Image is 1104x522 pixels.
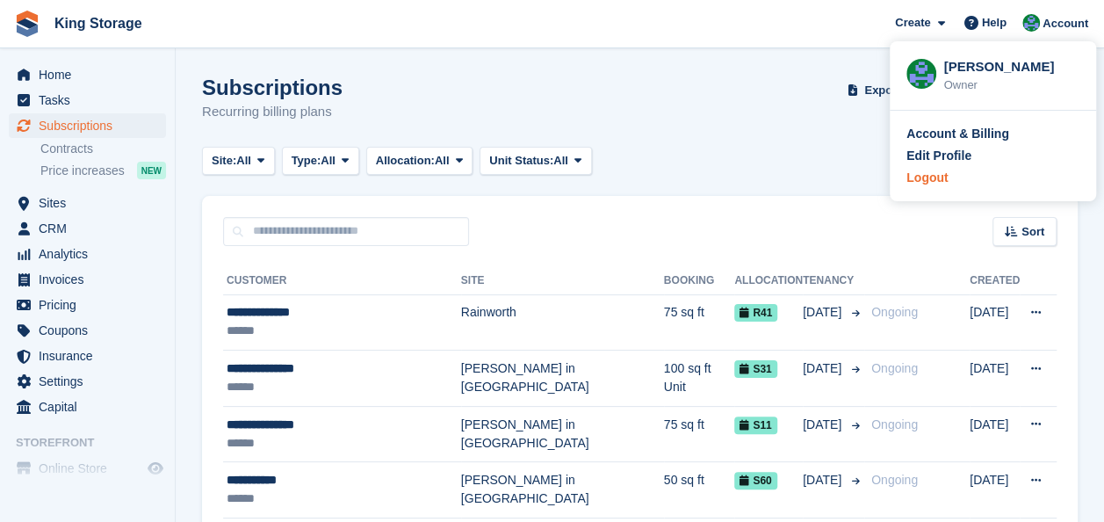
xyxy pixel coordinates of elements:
span: [DATE] [803,303,845,322]
a: King Storage [47,9,149,38]
div: [PERSON_NAME] [943,57,1079,73]
td: [DATE] [970,406,1020,462]
span: Home [39,62,144,87]
a: menu [9,344,166,368]
button: Export [844,76,921,105]
a: menu [9,267,166,292]
a: Price increases NEW [40,161,166,180]
span: Insurance [39,344,144,368]
span: S60 [734,472,776,489]
span: Account [1043,15,1088,33]
a: menu [9,456,166,481]
a: menu [9,216,166,241]
span: Analytics [39,242,144,266]
td: [DATE] [970,351,1020,407]
td: [DATE] [970,462,1020,518]
span: Subscriptions [39,113,144,138]
span: Sort [1021,223,1044,241]
span: [DATE] [803,359,845,378]
a: Preview store [145,458,166,479]
td: [PERSON_NAME] in [GEOGRAPHIC_DATA] [461,462,664,518]
span: Export [864,82,900,99]
button: Site: All [202,147,275,176]
a: menu [9,293,166,317]
th: Created [970,267,1020,295]
th: Tenancy [803,267,864,295]
td: [PERSON_NAME] in [GEOGRAPHIC_DATA] [461,406,664,462]
span: Pricing [39,293,144,317]
a: menu [9,242,166,266]
td: 100 sq ft Unit [664,351,735,407]
div: Account & Billing [906,125,1009,143]
h1: Subscriptions [202,76,343,99]
span: Ongoing [871,417,918,431]
td: 75 sq ft [664,406,735,462]
span: CRM [39,216,144,241]
a: Contracts [40,141,166,157]
span: Capital [39,395,144,419]
img: John King [1022,14,1040,32]
img: stora-icon-8386f47178a22dfd0bd8f6a31ec36ba5ce8667c1dd55bd0f319d3a0aa187defe.svg [14,11,40,37]
th: Booking [664,267,735,295]
div: Edit Profile [906,147,971,165]
span: Storefront [16,434,175,452]
div: Owner [943,76,1079,94]
span: Allocation: [376,152,435,170]
td: [PERSON_NAME] in [GEOGRAPHIC_DATA] [461,351,664,407]
a: menu [9,369,166,394]
a: menu [9,318,166,343]
button: Type: All [282,147,359,176]
span: Tasks [39,88,144,112]
span: All [236,152,251,170]
button: Unit Status: All [480,147,591,176]
a: menu [9,395,166,419]
span: Settings [39,369,144,394]
th: Customer [223,267,461,295]
td: Rainworth [461,294,664,351]
a: Account & Billing [906,125,1079,143]
span: All [321,152,336,170]
div: NEW [137,162,166,179]
span: Ongoing [871,361,918,375]
span: Sites [39,191,144,215]
span: Site: [212,152,236,170]
a: Logout [906,169,1079,187]
a: menu [9,113,166,138]
span: [DATE] [803,416,845,434]
span: S31 [734,360,776,378]
span: Type: [292,152,321,170]
span: [DATE] [803,471,845,489]
span: Ongoing [871,305,918,319]
span: Ongoing [871,473,918,487]
td: 50 sq ft [664,462,735,518]
a: menu [9,88,166,112]
span: Price increases [40,163,125,179]
span: Coupons [39,318,144,343]
a: Edit Profile [906,147,1079,165]
span: Unit Status: [489,152,553,170]
img: John King [906,59,936,89]
span: Create [895,14,930,32]
p: Recurring billing plans [202,102,343,122]
span: Invoices [39,267,144,292]
td: [DATE] [970,294,1020,351]
span: Online Store [39,456,144,481]
a: menu [9,62,166,87]
th: Allocation [734,267,803,295]
a: menu [9,191,166,215]
span: R41 [734,304,777,322]
button: Allocation: All [366,147,473,176]
span: All [553,152,568,170]
th: Site [461,267,664,295]
td: 75 sq ft [664,294,735,351]
span: All [435,152,450,170]
span: Help [982,14,1007,32]
div: Logout [906,169,948,187]
span: S11 [734,417,776,434]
